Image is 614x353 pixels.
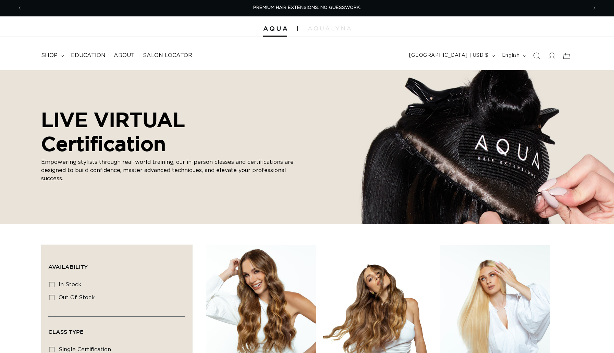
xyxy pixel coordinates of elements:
[41,52,58,59] span: shop
[37,48,67,63] summary: shop
[48,252,185,276] summary: Availability (0 selected)
[110,48,139,63] a: About
[48,317,185,341] summary: Class Type (0 selected)
[587,2,602,15] button: Next announcement
[139,48,196,63] a: Salon Locator
[405,49,498,62] button: [GEOGRAPHIC_DATA] | USD $
[48,264,88,270] span: Availability
[143,52,192,59] span: Salon Locator
[498,49,529,62] button: English
[114,52,135,59] span: About
[59,295,95,300] span: Out of stock
[409,52,489,59] span: [GEOGRAPHIC_DATA] | USD $
[308,26,351,30] img: aqualyna.com
[41,108,302,155] h2: LIVE VIRTUAL Certification
[502,52,520,59] span: English
[263,26,287,31] img: Aqua Hair Extensions
[59,347,111,352] span: single certification
[48,329,84,335] span: Class Type
[12,2,27,15] button: Previous announcement
[41,158,302,183] p: Empowering stylists through real-world training, our in-person classes and certifications are des...
[71,52,106,59] span: Education
[59,282,82,287] span: In stock
[67,48,110,63] a: Education
[253,5,361,10] span: PREMIUM HAIR EXTENSIONS. NO GUESSWORK.
[529,48,544,63] summary: Search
